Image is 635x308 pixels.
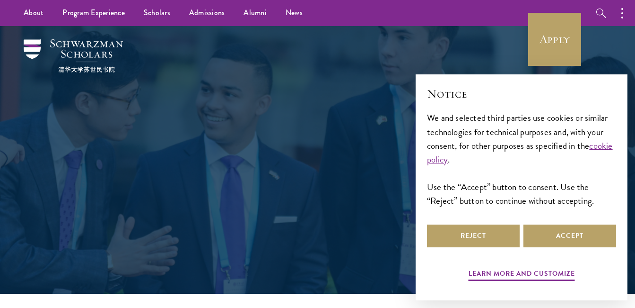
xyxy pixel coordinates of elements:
button: Reject [427,225,520,247]
h2: Notice [427,86,616,102]
a: cookie policy [427,139,613,166]
img: Schwarzman Scholars [24,39,123,72]
button: Learn more and customize [469,268,575,282]
a: Apply [528,13,581,66]
div: We and selected third parties use cookies or similar technologies for technical purposes and, wit... [427,111,616,207]
button: Accept [523,225,616,247]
